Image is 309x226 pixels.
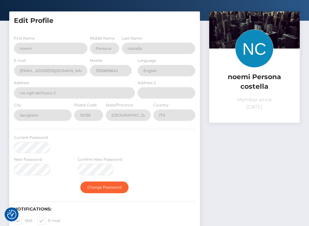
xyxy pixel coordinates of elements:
[90,36,115,41] label: Middle Name
[7,210,16,219] button: Consent Preferences
[14,16,195,26] h5: Edit Profile
[138,80,156,86] label: Address 2
[209,11,300,72] img: ...
[14,135,48,140] label: Current Password
[14,80,29,86] label: Address
[14,102,21,108] label: City
[14,36,35,41] label: First Name
[14,217,32,225] label: SMS
[90,58,102,63] label: Mobile
[106,102,133,108] label: State/Province
[7,210,16,219] img: Revisit consent button
[214,96,295,111] p: Member since [DATE]
[74,102,97,108] label: Postal Code
[153,102,169,108] label: Country
[138,58,156,63] label: Language
[14,58,26,63] label: E-mail
[14,207,195,212] h6: Notifications:
[37,217,60,225] label: E-mail
[80,181,129,193] button: Change Password
[14,157,42,162] label: New Password
[78,157,122,162] label: Confirm New Password
[122,36,142,41] label: Last Name
[214,72,295,92] h5: noemi Persona costella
